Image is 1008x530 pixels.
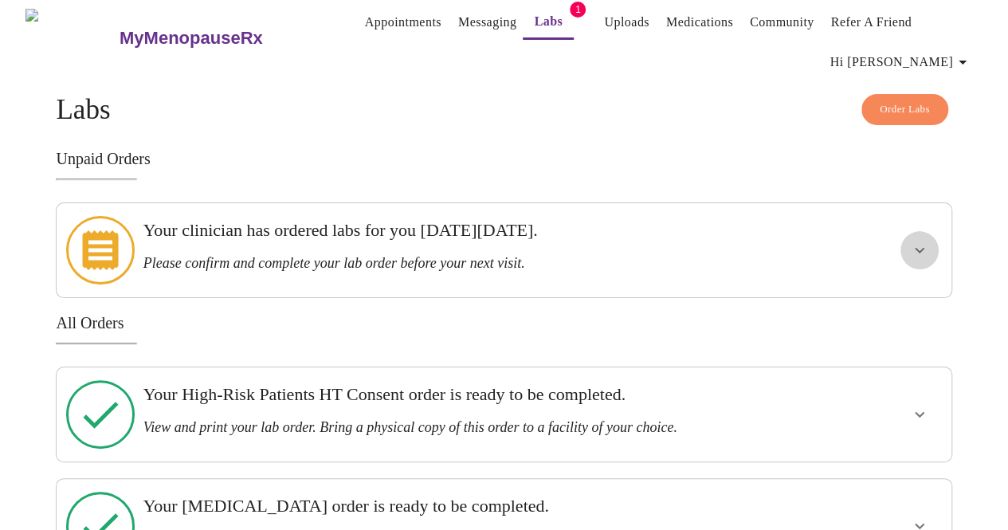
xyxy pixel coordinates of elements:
img: MyMenopauseRx Logo [25,9,117,69]
a: Uploads [604,11,649,33]
h3: All Orders [56,314,951,332]
button: Hi [PERSON_NAME] [824,46,979,78]
button: Community [743,6,821,38]
h3: Unpaid Orders [56,150,951,168]
a: Community [750,11,814,33]
h3: Your clinician has ordered labs for you [DATE][DATE]. [143,220,779,241]
button: Refer a Friend [825,6,919,38]
a: Messaging [458,11,516,33]
button: show more [900,395,939,434]
button: Appointments [359,6,448,38]
button: Messaging [452,6,523,38]
a: MyMenopauseRx [117,10,326,66]
a: Refer a Friend [831,11,912,33]
button: Labs [523,6,574,40]
button: Medications [660,6,739,38]
span: 1 [570,2,586,18]
span: Order Labs [880,100,930,119]
a: Medications [666,11,733,33]
span: Hi [PERSON_NAME] [830,51,972,73]
button: Uploads [598,6,656,38]
h3: MyMenopauseRx [120,28,263,49]
h3: Your [MEDICAL_DATA] order is ready to be completed. [143,496,779,516]
h3: Your High-Risk Patients HT Consent order is ready to be completed. [143,384,779,405]
a: Labs [534,10,563,33]
h3: View and print your lab order. Bring a physical copy of this order to a facility of your choice. [143,419,779,436]
button: Order Labs [861,94,948,125]
button: show more [900,231,939,269]
h3: Please confirm and complete your lab order before your next visit. [143,255,779,272]
a: Appointments [365,11,441,33]
h4: Labs [56,94,951,126]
